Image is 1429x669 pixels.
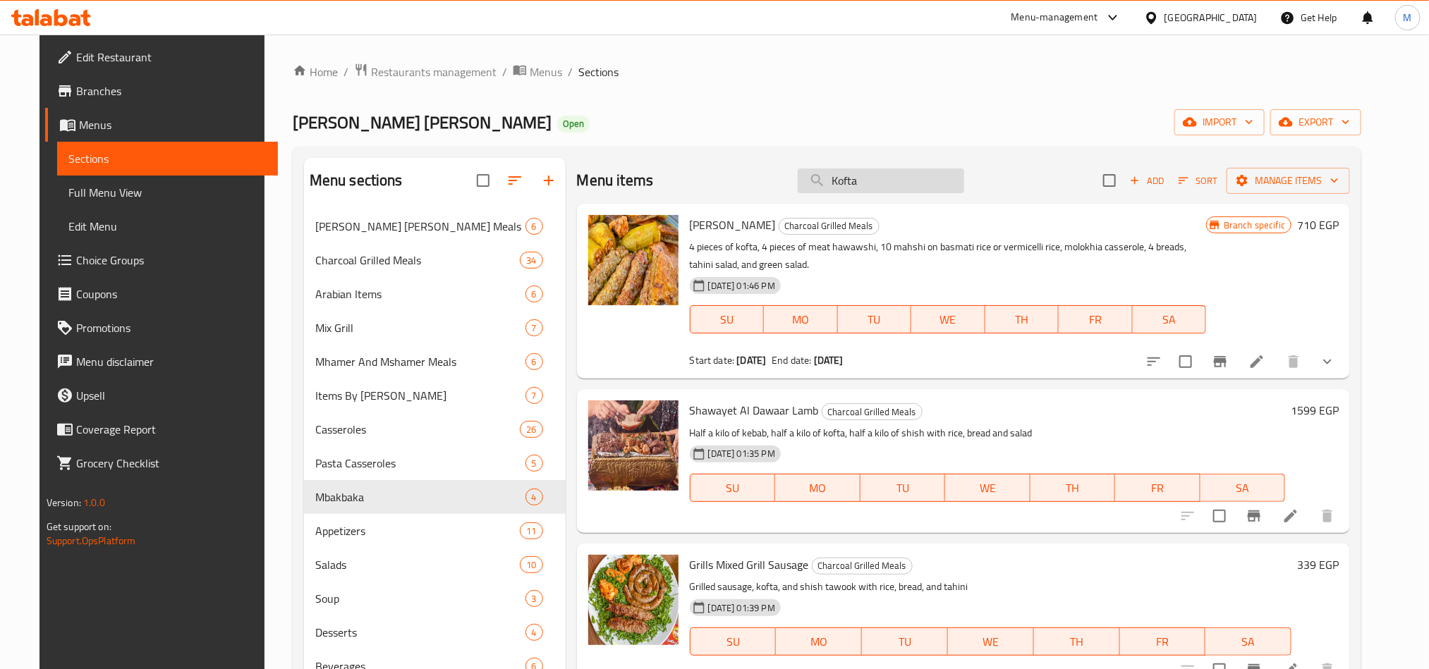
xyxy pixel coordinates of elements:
[526,626,542,639] span: 4
[371,63,497,80] span: Restaurants management
[315,522,521,539] span: Appetizers
[782,632,856,652] span: MO
[45,379,278,412] a: Upsell
[315,252,521,269] span: Charcoal Grilled Meals
[57,176,278,209] a: Full Menu View
[588,400,679,491] img: Shawayet Al Dawaar Lamb
[1133,305,1207,333] button: SA
[866,478,940,498] span: TU
[304,412,566,446] div: Casseroles26
[1126,632,1200,652] span: FR
[568,63,573,80] li: /
[310,170,403,191] h2: Menu sections
[315,353,525,370] span: Mhamer And Mshamer Meals
[45,108,278,142] a: Menus
[577,170,654,191] h2: Menu items
[315,556,521,573] span: Salads
[690,627,777,656] button: SU
[45,412,278,446] a: Coverage Report
[526,592,542,606] span: 3
[1282,113,1350,131] span: export
[1311,499,1344,533] button: delete
[696,309,758,330] span: SU
[83,493,105,512] span: 1.0.0
[526,389,542,403] span: 7
[45,40,278,74] a: Edit Restaurant
[520,252,542,269] div: items
[525,353,543,370] div: items
[696,632,771,652] span: SU
[1137,345,1171,379] button: sort-choices
[703,601,781,615] span: [DATE] 01:39 PM
[304,615,566,649] div: Desserts4
[521,524,542,538] span: 11
[690,554,809,575] span: Grills Mixed Grill Sausage
[1124,170,1169,192] span: Add item
[76,319,267,336] span: Promotions
[1120,627,1206,656] button: FR
[1311,345,1344,379] button: show more
[814,351,844,369] b: [DATE]
[76,252,267,269] span: Choice Groups
[45,243,278,277] a: Choice Groups
[304,379,566,412] div: Items By [PERSON_NAME]7
[1165,10,1258,25] div: [GEOGRAPHIC_DATA]
[468,166,498,195] span: Select all sections
[1169,170,1227,192] span: Sort items
[315,319,525,336] span: Mix Grill
[76,387,267,404] span: Upsell
[502,63,507,80] li: /
[557,118,590,130] span: Open
[315,489,525,505] div: Mbakbaka
[1171,347,1200,376] span: Select to update
[1291,400,1339,420] h6: 1599 EGP
[578,63,619,80] span: Sections
[526,288,542,301] span: 6
[47,532,136,550] a: Support.OpsPlatform
[690,578,1292,596] p: Grilled sausage, kofta, and shish tawook with rice, bread, and tahini
[45,74,278,108] a: Branches
[525,387,543,404] div: items
[1175,170,1221,192] button: Sort
[1238,172,1339,190] span: Manage items
[1277,345,1311,379] button: delete
[45,277,278,311] a: Coupons
[1404,10,1412,25] span: M
[951,478,1025,498] span: WE
[304,277,566,311] div: Arabian Items6
[690,214,776,235] span: [PERSON_NAME]
[525,218,543,235] div: items
[1282,508,1299,524] a: Edit menu item
[1059,305,1133,333] button: FR
[513,63,562,81] a: Menus
[690,424,1286,442] p: Half a kilo of kebab, half a kilo of kofta, half a kilo of shish with rice, bread and salad
[304,548,566,582] div: Salads10
[57,209,278,243] a: Edit Menu
[779,218,879,234] span: Charcoal Grilled Meals
[304,480,566,514] div: Mbakbaka4
[76,353,267,370] span: Menu disclaimer
[813,558,912,574] span: Charcoal Grilled Meals
[703,279,781,293] span: [DATE] 01:46 PM
[526,321,542,335] span: 7
[1115,474,1200,502] button: FR
[1297,215,1339,235] h6: 710 EGP
[315,624,525,641] span: Desserts
[57,142,278,176] a: Sections
[304,243,566,277] div: Charcoal Grilled Meals34
[690,400,819,421] span: Shawayet Al Dawaar Lamb
[690,474,775,502] button: SU
[526,491,542,504] span: 4
[76,82,267,99] span: Branches
[917,309,980,330] span: WE
[772,351,811,369] span: End date:
[526,220,542,233] span: 6
[525,624,543,641] div: items
[1124,170,1169,192] button: Add
[1040,632,1114,652] span: TH
[945,474,1030,502] button: WE
[1095,166,1124,195] span: Select section
[1036,478,1110,498] span: TH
